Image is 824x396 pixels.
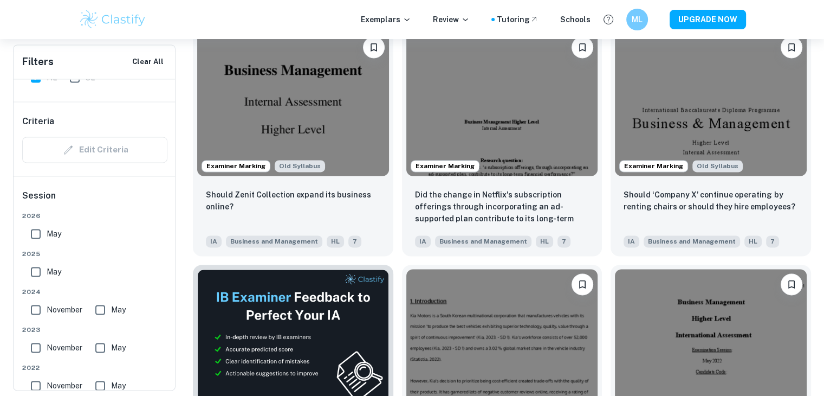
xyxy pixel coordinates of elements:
span: Old Syllabus [692,160,743,172]
span: IA [206,235,222,247]
span: Business and Management [644,235,740,247]
div: Starting from the May 2024 session, the Business IA requirements have changed. It's OK to refer t... [692,160,743,172]
div: Criteria filters are unavailable when searching by topic [22,137,167,163]
h6: Filters [22,54,54,69]
span: IA [624,235,639,247]
h6: ML [631,14,643,25]
span: November [47,342,82,354]
h6: Session [22,189,167,211]
span: HL [536,235,553,247]
span: HL [744,235,762,247]
span: HL [327,235,344,247]
button: Bookmark [781,36,802,58]
span: May [47,228,61,240]
button: Bookmark [572,36,593,58]
a: Examiner MarkingStarting from the May 2024 session, the Business IA requirements have changed. It... [193,28,393,256]
a: Schools [560,14,591,25]
p: Did the change in Netflix's subscription offerings through incorporating an ad-supported plan con... [415,189,589,226]
span: Old Syllabus [275,160,325,172]
button: Help and Feedback [599,10,618,29]
a: Examiner MarkingBookmarkDid the change in Netflix's subscription offerings through incorporating ... [402,28,602,256]
img: Business and Management IA example thumbnail: Should Zenit Collection expand its busin [197,32,389,176]
img: Business and Management IA example thumbnail: Should ‘Company X’ continue operating by [615,32,807,176]
button: Clear All [129,54,166,70]
span: May [111,342,126,354]
span: May [111,304,126,316]
h6: Criteria [22,115,54,128]
span: November [47,304,82,316]
span: November [47,380,82,392]
span: May [111,380,126,392]
p: Exemplars [361,14,411,25]
span: 2026 [22,211,167,221]
a: Examiner MarkingStarting from the May 2024 session, the Business IA requirements have changed. It... [611,28,811,256]
button: Bookmark [572,273,593,295]
button: ML [626,9,648,30]
span: 2022 [22,363,167,373]
span: Business and Management [226,235,322,247]
p: Should ‘Company X’ continue operating by renting chairs or should they hire employees? [624,189,798,213]
button: Bookmark [781,273,802,295]
span: Examiner Marking [202,161,270,171]
span: 7 [557,235,570,247]
span: 2023 [22,325,167,335]
span: IA [415,235,431,247]
div: Starting from the May 2024 session, the Business IA requirements have changed. It's OK to refer t... [275,160,325,172]
span: 7 [348,235,361,247]
span: Examiner Marking [411,161,479,171]
p: Should Zenit Collection expand its business online? [206,189,380,213]
p: Review [433,14,470,25]
button: Bookmark [363,36,385,58]
a: Tutoring [497,14,538,25]
span: Examiner Marking [620,161,687,171]
span: 2025 [22,249,167,259]
button: UPGRADE NOW [670,10,746,29]
img: Business and Management IA example thumbnail: Did the change in Netflix's subscription [406,32,598,176]
span: May [47,266,61,278]
span: 7 [766,235,779,247]
span: 2024 [22,287,167,297]
img: Clastify logo [79,9,147,30]
span: Business and Management [435,235,531,247]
